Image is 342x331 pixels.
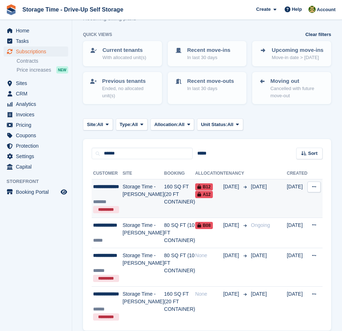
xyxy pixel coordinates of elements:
[120,121,132,128] span: Type:
[4,151,68,161] a: menu
[6,178,72,185] span: Storefront
[16,36,59,46] span: Tasks
[317,6,336,13] span: Account
[4,162,68,172] a: menu
[16,162,59,172] span: Capital
[4,78,68,88] a: menu
[195,183,213,191] span: B12
[6,4,17,15] img: stora-icon-8386f47178a22dfd0bd8f6a31ec36ba5ce8667c1dd55bd0f319d3a0aa187defe.svg
[305,31,331,38] a: Clear filters
[16,151,59,161] span: Settings
[4,46,68,57] a: menu
[164,218,195,248] td: 80 SQ FT (10 FT CONTAINER)
[256,6,271,13] span: Create
[123,286,164,325] td: Storage Time - [PERSON_NAME]
[287,248,307,287] td: [DATE]
[287,286,307,325] td: [DATE]
[17,58,68,64] a: Contracts
[251,252,267,258] span: [DATE]
[102,54,146,61] p: With allocated unit(s)
[116,118,148,130] button: Type: All
[132,121,138,128] span: All
[83,31,112,38] h6: Quick views
[83,118,113,130] button: Site: All
[287,218,307,248] td: [DATE]
[287,179,307,218] td: [DATE]
[223,252,241,259] span: [DATE]
[16,46,59,57] span: Subscriptions
[84,42,161,66] a: Current tenants With allocated unit(s)
[16,130,59,140] span: Coupons
[4,187,68,197] a: menu
[223,183,241,191] span: [DATE]
[16,26,59,36] span: Home
[195,191,213,198] span: A12
[187,85,234,92] p: In last 30 days
[87,121,97,128] span: Site:
[270,85,325,99] p: Cancelled with future move-out
[123,248,164,287] td: Storage Time - [PERSON_NAME]
[253,42,330,66] a: Upcoming move-ins Move-in date > [DATE]
[272,54,323,61] p: Move-in date > [DATE]
[164,168,195,179] th: Booking
[16,120,59,130] span: Pricing
[308,150,317,157] span: Sort
[251,291,267,297] span: [DATE]
[272,46,323,54] p: Upcoming move-ins
[195,168,223,179] th: Allocation
[197,118,243,130] button: Unit Status: All
[308,6,316,13] img: Zain Sarwar
[195,222,213,229] span: B08
[164,286,195,325] td: 160 SQ FT (20 FT CONTAINER)
[251,222,270,228] span: Ongoing
[123,218,164,248] td: Storage Time - [PERSON_NAME]
[16,141,59,151] span: Protection
[123,168,164,179] th: Site
[223,290,241,298] span: [DATE]
[92,168,123,179] th: Customer
[187,54,231,61] p: In last 30 days
[201,121,227,128] span: Unit Status:
[102,85,155,99] p: Ended, no allocated unit(s)
[4,141,68,151] a: menu
[56,66,68,73] div: NEW
[164,248,195,287] td: 80 SQ FT (10 FT CONTAINER)
[253,73,330,104] a: Moving out Cancelled with future move-out
[4,99,68,109] a: menu
[16,78,59,88] span: Sites
[16,89,59,99] span: CRM
[17,67,51,73] span: Price increases
[292,6,302,13] span: Help
[17,66,68,74] a: Price increases NEW
[97,121,103,128] span: All
[164,179,195,218] td: 160 SQ FT (20 FT CONTAINER)
[19,4,126,15] a: Storage Time - Drive-Up Self Storage
[4,26,68,36] a: menu
[287,168,307,179] th: Created
[4,120,68,130] a: menu
[270,77,325,85] p: Moving out
[102,77,155,85] p: Previous tenants
[168,42,246,66] a: Recent move-ins In last 30 days
[195,290,223,298] div: None
[223,168,248,179] th: Tenancy
[102,46,146,54] p: Current tenants
[154,121,179,128] span: Allocation:
[4,130,68,140] a: menu
[16,99,59,109] span: Analytics
[179,121,185,128] span: All
[4,36,68,46] a: menu
[187,46,231,54] p: Recent move-ins
[223,222,241,229] span: [DATE]
[123,179,164,218] td: Storage Time - [PERSON_NAME]
[187,77,234,85] p: Recent move-outs
[16,109,59,120] span: Invoices
[16,187,59,197] span: Booking Portal
[168,73,246,97] a: Recent move-outs In last 30 days
[84,73,161,104] a: Previous tenants Ended, no allocated unit(s)
[4,89,68,99] a: menu
[227,121,233,128] span: All
[195,252,223,259] div: None
[60,188,68,196] a: Preview store
[251,184,267,189] span: [DATE]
